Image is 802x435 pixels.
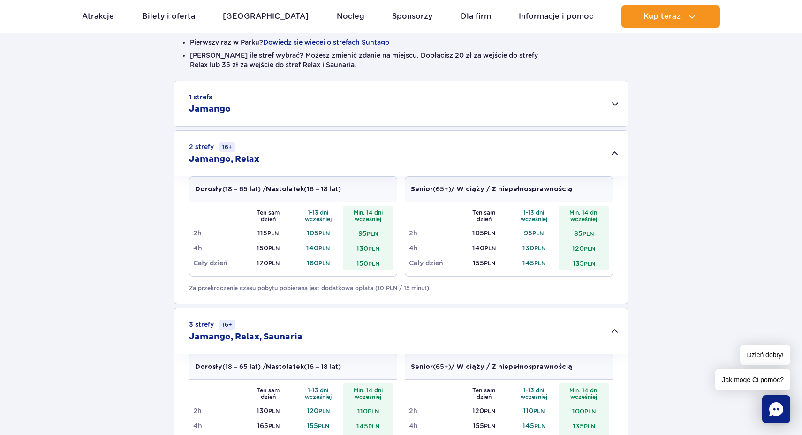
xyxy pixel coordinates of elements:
th: 1-13 dni wcześniej [293,383,343,403]
small: PLN [268,260,280,267]
th: Ten sam dzień [459,206,509,225]
strong: Senior [411,186,433,193]
p: (65+) [411,184,572,194]
small: PLN [318,407,330,414]
th: 1-13 dni wcześniej [293,206,343,225]
div: Chat [762,395,790,423]
td: 140 [459,240,509,255]
span: Dzień dobry! [740,345,790,365]
small: PLN [368,423,379,430]
td: 110 [343,403,393,418]
th: Min. 14 dni wcześniej [559,206,609,225]
th: Min. 14 dni wcześniej [343,383,393,403]
strong: Senior [411,364,433,370]
th: Min. 14 dni wcześniej [343,206,393,225]
td: 2h [409,225,459,240]
a: [GEOGRAPHIC_DATA] [223,5,309,28]
small: PLN [584,408,596,415]
td: 2h [193,225,243,240]
small: PLN [584,423,595,430]
th: Ten sam dzień [243,383,294,403]
small: PLN [318,230,330,237]
td: 4h [409,418,459,433]
p: (18 – 65 lat) / (16 – 18 lat) [195,184,341,194]
h2: Jamango, Relax, Saunaria [189,331,303,343]
button: Dowiedz się więcej o strefach Suntago [263,38,389,46]
small: 1 strefa [189,92,212,102]
td: 130 [243,403,294,418]
strong: / W ciąży / Z niepełnosprawnością [451,186,572,193]
a: Informacje i pomoc [519,5,593,28]
small: PLN [484,245,496,252]
small: PLN [368,260,379,267]
td: 110 [509,403,559,418]
th: 1-13 dni wcześniej [509,206,559,225]
td: 105 [459,225,509,240]
a: Bilety i oferta [142,5,195,28]
th: 1-13 dni wcześniej [509,383,559,403]
td: 135 [559,418,609,433]
span: Jak mogę Ci pomóc? [715,369,790,390]
th: Ten sam dzień [243,206,294,225]
td: Cały dzień [409,255,459,270]
td: 170 [243,255,294,270]
small: 3 strefy [189,320,235,330]
li: [PERSON_NAME] ile stref wybrać? Możesz zmienić zdanie na miejscu. Dopłacisz 20 zł za wejście do s... [190,51,612,69]
strong: Dorosły [195,186,222,193]
small: PLN [318,422,329,429]
td: 120 [459,403,509,418]
td: 140 [293,240,343,255]
p: Za przekroczenie czasu pobytu pobierana jest dodatkowa opłata (10 PLN / 15 minut). [189,284,613,292]
small: PLN [534,260,545,267]
td: 4h [409,240,459,255]
strong: Nastolatek [266,186,304,193]
small: PLN [318,260,330,267]
small: 16+ [219,320,235,330]
td: 120 [559,240,609,255]
td: 130 [343,240,393,255]
td: 100 [559,403,609,418]
small: PLN [484,260,495,267]
th: Min. 14 dni wcześniej [559,383,609,403]
small: PLN [584,245,595,252]
p: (65+) [411,362,572,372]
td: 95 [343,225,393,240]
td: 4h [193,418,243,433]
td: 4h [193,240,243,255]
strong: Nastolatek [266,364,304,370]
small: PLN [484,230,495,237]
td: 155 [459,255,509,270]
small: PLN [368,245,379,252]
td: 95 [509,225,559,240]
small: PLN [583,230,594,237]
a: Sponsorzy [392,5,432,28]
small: PLN [267,230,279,237]
p: (18 – 65 lat) / (16 – 18 lat) [195,362,341,372]
td: 165 [243,418,294,433]
small: PLN [368,408,379,415]
td: 2h [409,403,459,418]
th: Ten sam dzień [459,383,509,403]
td: 2h [193,403,243,418]
small: PLN [584,260,595,267]
small: PLN [318,245,330,252]
small: 16+ [219,142,235,152]
td: 145 [343,418,393,433]
td: 145 [509,255,559,270]
small: PLN [268,245,280,252]
strong: Dorosły [195,364,222,370]
small: PLN [268,407,280,414]
small: PLN [532,230,544,237]
strong: / W ciąży / Z niepełnosprawnością [451,364,572,370]
small: PLN [534,422,545,429]
small: 2 strefy [189,142,235,152]
td: 150 [243,240,294,255]
a: Dla firm [461,5,491,28]
small: PLN [484,407,495,414]
td: 145 [509,418,559,433]
td: 135 [559,255,609,270]
td: 155 [293,418,343,433]
a: Atrakcje [82,5,114,28]
small: PLN [367,230,378,237]
h2: Jamango [189,104,231,115]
